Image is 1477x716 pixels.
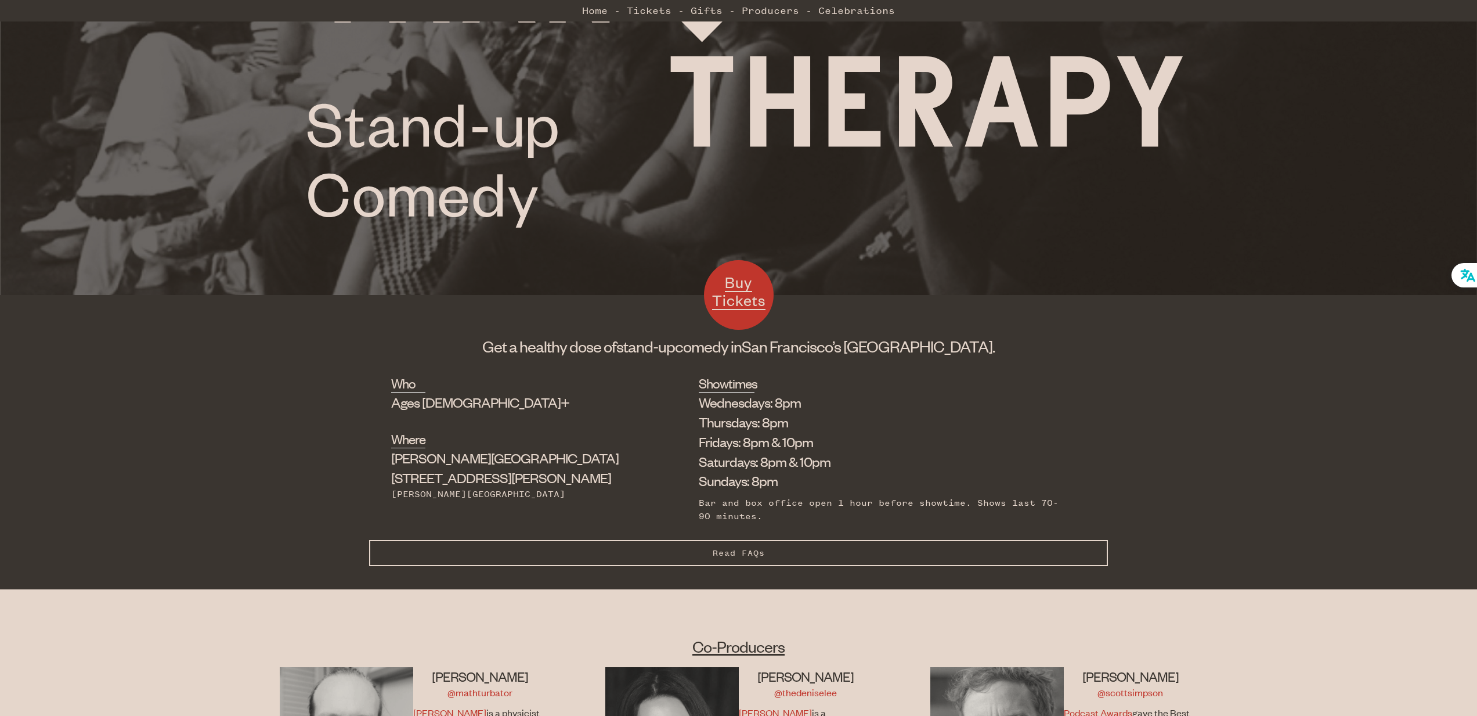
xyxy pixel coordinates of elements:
[712,272,765,310] span: Buy Tickets
[369,540,1108,566] button: Read FAQs
[413,667,547,685] h3: [PERSON_NAME]
[699,452,1068,472] li: Saturdays: 8pm & 10pm
[391,393,619,412] div: Ages [DEMOGRAPHIC_DATA]+
[699,496,1068,523] div: Bar and box office open 1 hour before showtime. Shows last 70-90 minutes.
[704,260,774,330] a: Buy Tickets
[742,336,841,356] span: San Francisco’s
[699,471,1068,491] li: Sundays: 8pm
[222,636,1256,657] h2: Co-Producers
[1064,667,1197,685] h3: [PERSON_NAME]
[391,430,425,448] h2: Where
[739,667,872,685] h3: [PERSON_NAME]
[447,686,512,699] a: @mathturbator
[369,336,1108,357] h1: Get a healthy dose of comedy in
[843,336,995,356] span: [GEOGRAPHIC_DATA].
[699,374,754,393] h2: Showtimes
[391,488,619,501] div: [PERSON_NAME][GEOGRAPHIC_DATA]
[616,336,675,356] span: stand-up
[699,393,1068,412] li: Wednesdays: 8pm
[699,432,1068,452] li: Fridays: 8pm & 10pm
[699,412,1068,432] li: Thursdays: 8pm
[391,449,619,466] span: [PERSON_NAME][GEOGRAPHIC_DATA]
[391,448,619,488] div: [STREET_ADDRESS][PERSON_NAME]
[391,374,425,393] h2: Who
[713,548,765,558] span: Read FAQs
[774,686,837,699] a: @thedeniselee
[1097,686,1163,699] a: @scottsimpson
